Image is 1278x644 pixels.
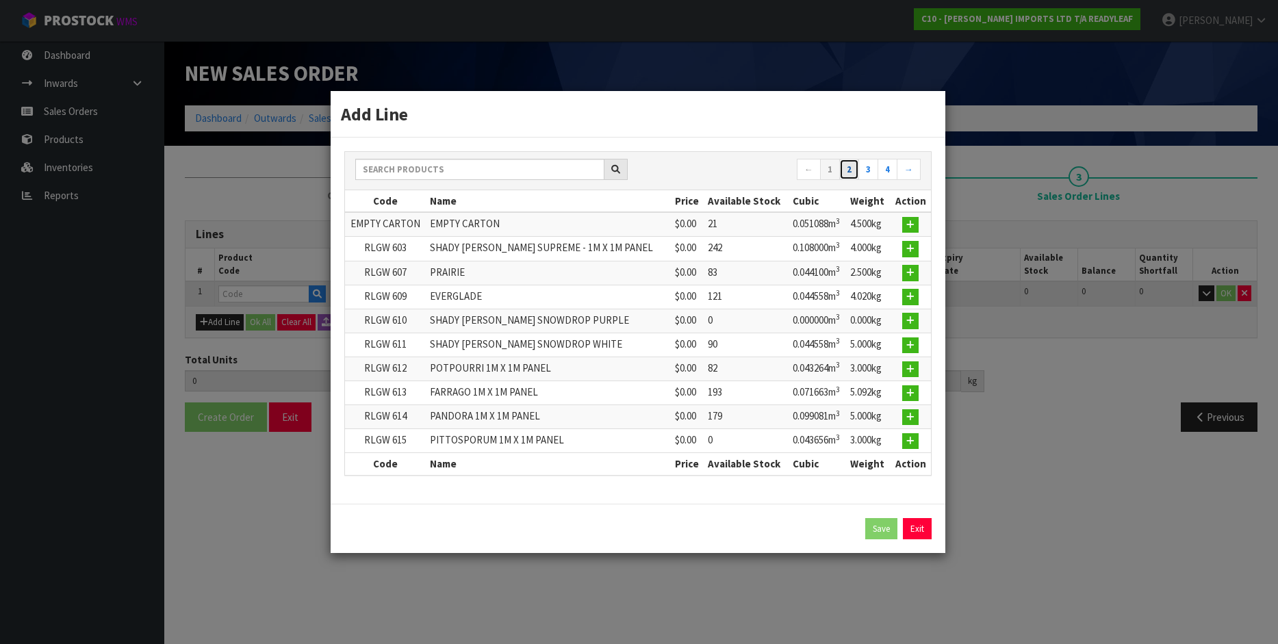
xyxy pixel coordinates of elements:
td: PITTOSPORUM 1M X 1M PANEL [426,429,672,453]
td: 121 [704,285,789,309]
a: 1 [820,159,840,181]
td: SHADY [PERSON_NAME] SNOWDROP PURPLE [426,309,672,333]
td: 193 [704,381,789,405]
th: Code [345,453,426,475]
a: 3 [858,159,878,181]
td: RLGW 603 [345,237,426,261]
td: 5.092kg [847,381,891,405]
td: 0.000000m [789,309,847,333]
a: ← [797,159,821,181]
th: Weight [847,453,891,475]
td: RLGW 607 [345,261,426,285]
sup: 3 [836,240,840,250]
sup: 3 [836,360,840,370]
td: 0.044100m [789,261,847,285]
td: 83 [704,261,789,285]
td: 5.000kg [847,405,891,429]
td: 4.020kg [847,285,891,309]
sup: 3 [836,409,840,418]
td: 0.108000m [789,237,847,261]
td: 0 [704,429,789,453]
td: 0.044558m [789,333,847,357]
td: 2.500kg [847,261,891,285]
td: $0.00 [672,285,704,309]
a: → [897,159,921,181]
th: Name [426,453,672,475]
td: 0.043656m [789,429,847,453]
td: RLGW 615 [345,429,426,453]
td: 82 [704,357,789,381]
td: RLGW 610 [345,309,426,333]
td: $0.00 [672,381,704,405]
td: PRAIRIE [426,261,672,285]
sup: 3 [836,264,840,274]
th: Available Stock [704,453,789,475]
sup: 3 [836,216,840,226]
th: Action [891,190,931,212]
td: POTPOURRI 1M X 1M PANEL [426,357,672,381]
sup: 3 [836,288,840,298]
td: 0.044558m [789,285,847,309]
nav: Page navigation [648,159,921,183]
th: Weight [847,190,891,212]
td: 3.000kg [847,429,891,453]
td: SHADY [PERSON_NAME] SUPREME - 1M X 1M PANEL [426,237,672,261]
sup: 3 [836,433,840,442]
td: 0.099081m [789,405,847,429]
td: 0.071663m [789,381,847,405]
td: SHADY [PERSON_NAME] SNOWDROP WHITE [426,333,672,357]
td: EMPTY CARTON [345,212,426,237]
th: Price [672,453,704,475]
td: 5.000kg [847,333,891,357]
th: Price [672,190,704,212]
td: $0.00 [672,357,704,381]
td: 0.051088m [789,212,847,237]
td: $0.00 [672,405,704,429]
td: RLGW 611 [345,333,426,357]
td: $0.00 [672,429,704,453]
button: Save [865,518,897,540]
td: EMPTY CARTON [426,212,672,237]
sup: 3 [836,385,840,394]
input: Search products [355,159,604,180]
sup: 3 [836,336,840,346]
td: PANDORA 1M X 1M PANEL [426,405,672,429]
td: RLGW 612 [345,357,426,381]
td: 4.500kg [847,212,891,237]
td: 21 [704,212,789,237]
a: Exit [903,518,932,540]
td: $0.00 [672,333,704,357]
td: RLGW 614 [345,405,426,429]
td: FARRAGO 1M X 1M PANEL [426,381,672,405]
td: 0.043264m [789,357,847,381]
th: Action [891,453,931,475]
sup: 3 [836,312,840,322]
a: 4 [878,159,897,181]
th: Available Stock [704,190,789,212]
td: $0.00 [672,309,704,333]
th: Cubic [789,453,847,475]
td: 179 [704,405,789,429]
td: 90 [704,333,789,357]
td: 0.000kg [847,309,891,333]
h3: Add Line [341,101,935,127]
th: Cubic [789,190,847,212]
td: RLGW 609 [345,285,426,309]
td: $0.00 [672,237,704,261]
td: $0.00 [672,261,704,285]
th: Code [345,190,426,212]
td: RLGW 613 [345,381,426,405]
td: $0.00 [672,212,704,237]
td: EVERGLADE [426,285,672,309]
th: Name [426,190,672,212]
a: 2 [839,159,859,181]
td: 242 [704,237,789,261]
td: 3.000kg [847,357,891,381]
td: 4.000kg [847,237,891,261]
td: 0 [704,309,789,333]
